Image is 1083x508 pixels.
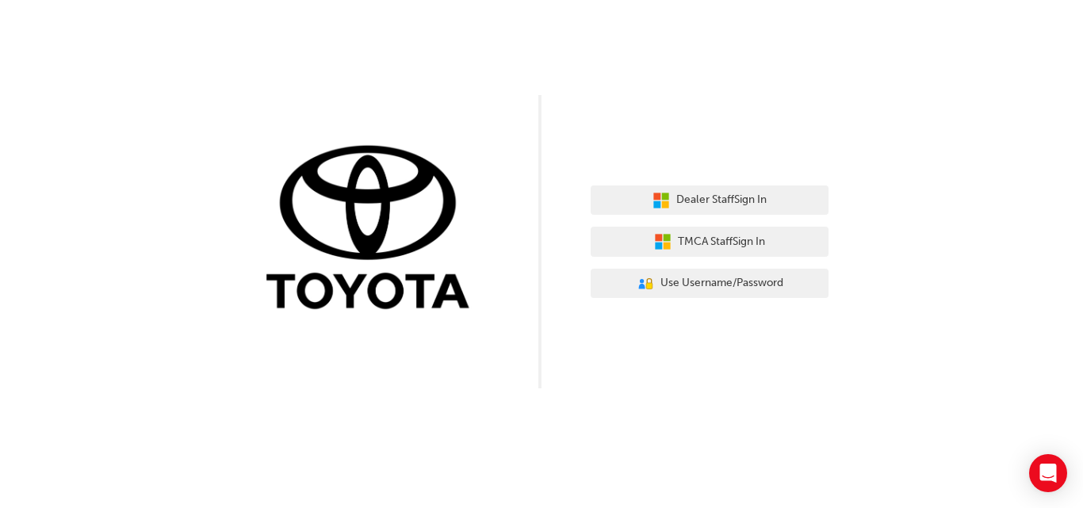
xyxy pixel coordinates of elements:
img: Trak [254,142,492,317]
button: TMCA StaffSign In [591,227,829,257]
div: Open Intercom Messenger [1029,454,1067,492]
button: Dealer StaffSign In [591,185,829,216]
button: Use Username/Password [591,269,829,299]
span: TMCA Staff Sign In [678,233,765,251]
span: Dealer Staff Sign In [676,191,767,209]
span: Use Username/Password [660,274,783,292]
